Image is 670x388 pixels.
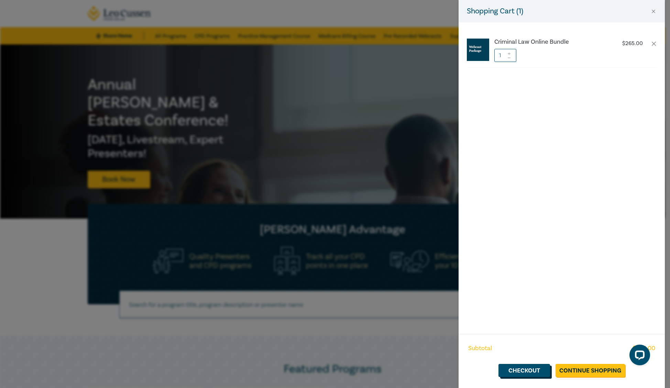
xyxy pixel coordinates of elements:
[467,39,489,61] img: Webcast%20Package.jpg
[624,342,653,371] iframe: LiveChat chat widget
[622,40,643,47] p: $ 265.00
[494,39,608,45] a: Criminal Law Online Bundle
[467,6,523,17] h5: Shopping Cart ( 1 )
[468,344,492,353] span: Subtotal
[556,364,625,377] a: Continue Shopping
[494,49,516,62] input: 1
[650,8,657,14] button: Close
[498,364,550,377] a: Checkout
